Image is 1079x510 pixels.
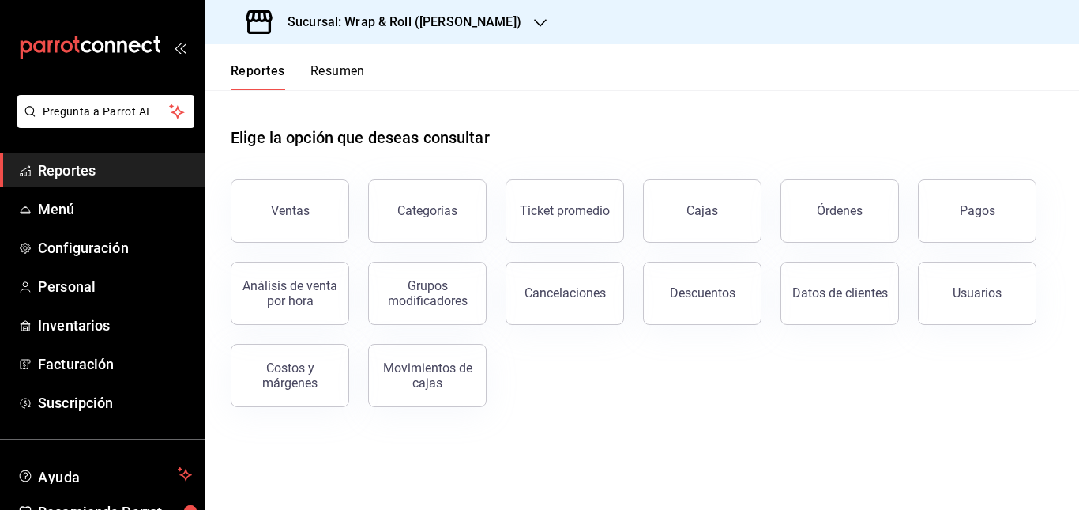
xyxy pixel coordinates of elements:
span: Facturación [38,353,192,375]
span: Pregunta a Parrot AI [43,104,170,120]
div: Cajas [686,203,718,218]
button: Cancelaciones [506,262,624,325]
button: Cajas [643,179,761,243]
button: Análisis de venta por hora [231,262,349,325]
button: Descuentos [643,262,761,325]
div: Cancelaciones [524,285,606,300]
span: Reportes [38,160,192,181]
span: Personal [38,276,192,297]
div: Ticket promedio [520,203,610,218]
button: Datos de clientes [780,262,899,325]
button: Categorías [368,179,487,243]
div: Movimientos de cajas [378,361,476,391]
button: Movimientos de cajas [368,344,487,407]
div: Pagos [960,203,995,218]
button: Ticket promedio [506,179,624,243]
span: Menú [38,198,192,220]
a: Pregunta a Parrot AI [11,115,194,131]
div: Datos de clientes [792,285,888,300]
span: Inventarios [38,315,192,336]
div: Costos y márgenes [241,361,339,391]
span: Ayuda [38,465,171,484]
div: Órdenes [817,203,863,218]
h3: Sucursal: Wrap & Roll ([PERSON_NAME]) [275,13,521,32]
div: Descuentos [670,285,735,300]
button: Ventas [231,179,349,243]
div: Categorías [397,203,457,218]
button: Órdenes [780,179,899,243]
div: navigation tabs [231,63,365,90]
div: Usuarios [953,285,1002,300]
button: Resumen [310,63,365,90]
button: Pagos [918,179,1036,243]
span: Configuración [38,237,192,259]
button: Usuarios [918,262,1036,325]
div: Ventas [271,203,310,218]
button: Reportes [231,63,285,90]
span: Suscripción [38,392,192,414]
div: Análisis de venta por hora [241,278,339,308]
button: Grupos modificadores [368,262,487,325]
button: open_drawer_menu [174,41,186,54]
button: Pregunta a Parrot AI [17,95,194,128]
h1: Elige la opción que deseas consultar [231,126,490,149]
button: Costos y márgenes [231,344,349,407]
div: Grupos modificadores [378,278,476,308]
